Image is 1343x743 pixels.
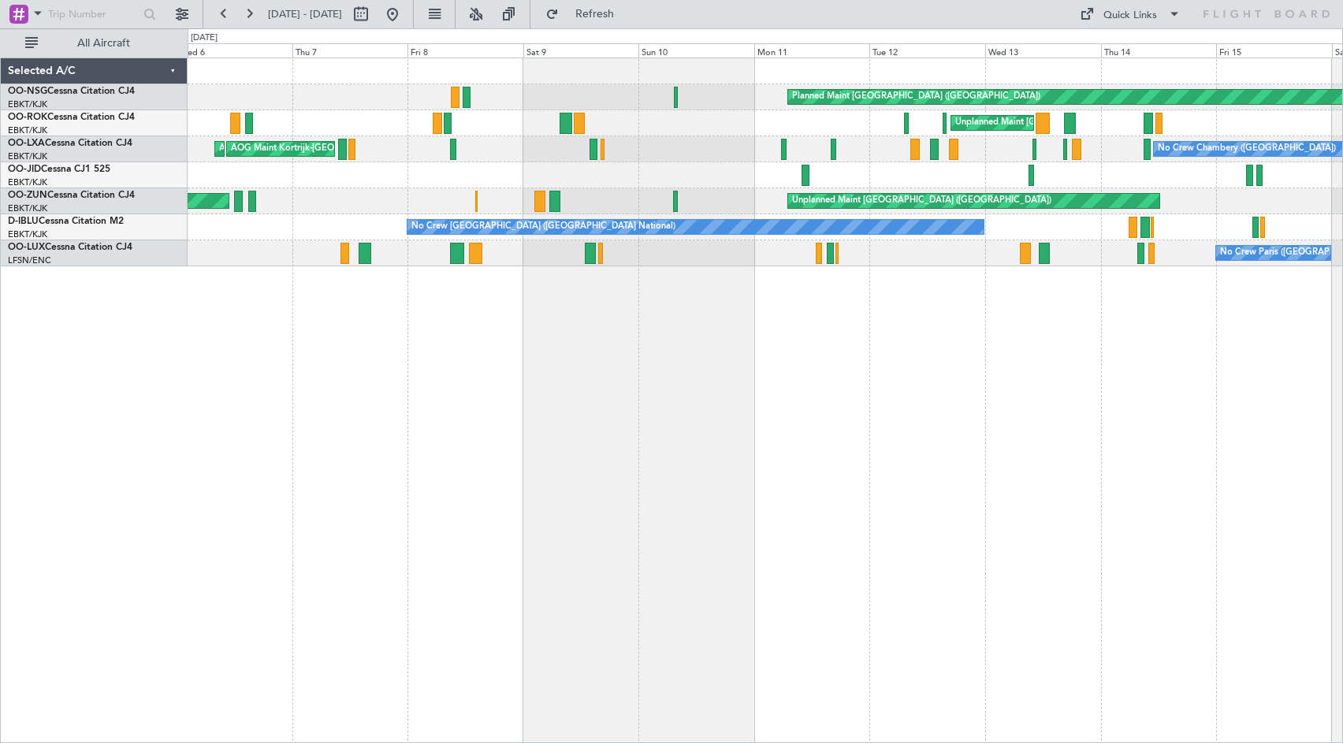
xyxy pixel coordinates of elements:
button: Quick Links [1072,2,1189,27]
a: OO-LUXCessna Citation CJ4 [8,243,132,252]
div: Wed 6 [177,43,292,58]
div: AOG Maint Kortrijk-[GEOGRAPHIC_DATA] [219,137,391,161]
a: OO-LXACessna Citation CJ4 [8,139,132,148]
a: OO-ROKCessna Citation CJ4 [8,113,135,122]
a: OO-NSGCessna Citation CJ4 [8,87,135,96]
span: D-IBLU [8,217,39,226]
a: EBKT/KJK [8,98,47,110]
a: OO-ZUNCessna Citation CJ4 [8,191,135,200]
div: Fri 8 [407,43,523,58]
div: Thu 14 [1101,43,1217,58]
div: Quick Links [1103,8,1157,24]
a: EBKT/KJK [8,150,47,162]
a: EBKT/KJK [8,228,47,240]
a: EBKT/KJK [8,124,47,136]
div: No Crew Chambery ([GEOGRAPHIC_DATA]) [1158,137,1336,161]
span: OO-LUX [8,243,45,252]
div: Thu 7 [292,43,408,58]
span: [DATE] - [DATE] [268,7,342,21]
span: OO-LXA [8,139,45,148]
button: All Aircraft [17,31,171,56]
span: OO-JID [8,165,41,174]
span: Refresh [562,9,628,20]
div: Tue 12 [869,43,985,58]
div: AOG Maint Kortrijk-[GEOGRAPHIC_DATA] [231,137,403,161]
a: D-IBLUCessna Citation M2 [8,217,124,226]
span: OO-NSG [8,87,47,96]
div: [DATE] [191,32,218,45]
div: Wed 13 [985,43,1101,58]
button: Refresh [538,2,633,27]
div: No Crew [GEOGRAPHIC_DATA] ([GEOGRAPHIC_DATA] National) [411,215,675,239]
div: Mon 11 [754,43,870,58]
div: Planned Maint [GEOGRAPHIC_DATA] ([GEOGRAPHIC_DATA]) [792,85,1040,109]
div: Unplanned Maint [GEOGRAPHIC_DATA] ([GEOGRAPHIC_DATA]) [792,189,1051,213]
a: LFSN/ENC [8,254,51,266]
div: Sun 10 [638,43,754,58]
span: OO-ROK [8,113,47,122]
div: Fri 15 [1216,43,1332,58]
span: All Aircraft [41,38,166,49]
a: EBKT/KJK [8,176,47,188]
a: OO-JIDCessna CJ1 525 [8,165,110,174]
input: Trip Number [48,2,139,26]
a: EBKT/KJK [8,202,47,214]
div: Sat 9 [523,43,639,58]
span: OO-ZUN [8,191,47,200]
div: Unplanned Maint [GEOGRAPHIC_DATA]-[GEOGRAPHIC_DATA] [955,111,1210,135]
